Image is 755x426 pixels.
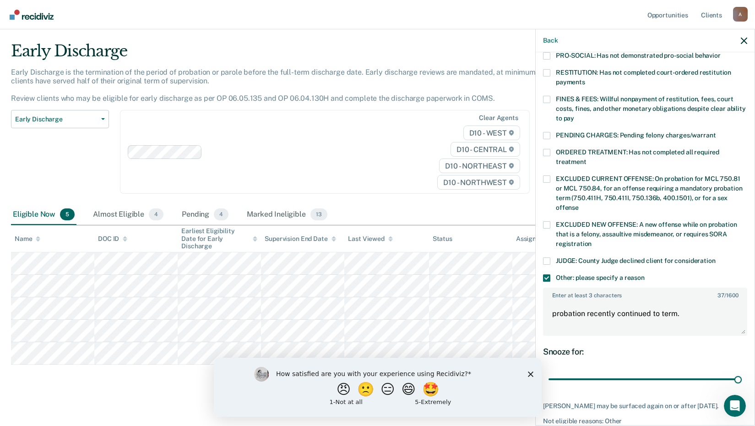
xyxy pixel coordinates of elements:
[717,292,738,299] span: / 1600
[149,208,163,220] span: 4
[11,42,577,68] div: Early Discharge
[214,208,228,220] span: 4
[556,69,731,86] span: RESTITUTION: Has not completed court-ordered restitution payments
[733,7,748,22] button: Profile dropdown button
[516,235,559,243] div: Assigned to
[348,235,392,243] div: Last Viewed
[181,227,257,250] div: Earliest Eligibility Date for Early Discharge
[451,142,520,157] span: D10 - CENTRAL
[544,301,746,335] textarea: probation recently continued to term.
[479,114,518,122] div: Clear agents
[543,347,747,357] div: Snooze for:
[98,235,127,243] div: DOC ID
[15,115,98,123] span: Early Discharge
[60,208,75,220] span: 5
[556,274,645,281] span: Other: please specify a reason
[463,126,520,140] span: D10 - WEST
[544,289,746,299] label: Enter at least 3 characters
[724,395,746,417] iframe: Intercom live chat
[180,205,230,225] div: Pending
[265,235,336,243] div: Supervision End Date
[556,148,719,165] span: ORDERED TREATMENT: Has not completed all required treatment
[556,95,746,122] span: FINES & FEES: Willful nonpayment of restitution, fees, court costs, fines, and other monetary obl...
[439,158,520,173] span: D10 - NORTHEAST
[10,10,54,20] img: Recidiviz
[15,235,40,243] div: Name
[543,402,747,410] div: [PERSON_NAME] may be surfaced again on or after [DATE].
[11,205,76,225] div: Eligible Now
[245,205,329,225] div: Marked Ineligible
[556,175,742,211] span: EXCLUDED CURRENT OFFENSE: On probation for MCL 750.81 or MCL 750.84, for an offense requiring a m...
[556,221,737,247] span: EXCLUDED NEW OFFENSE: A new offense while on probation that is a felony, assaultive misdemeanor, ...
[556,257,716,264] span: JUDGE: County Judge declined client for consideration
[91,205,165,225] div: Almost Eligible
[310,208,327,220] span: 13
[437,175,520,190] span: D10 - NORTHWEST
[717,292,724,299] span: 37
[543,37,558,44] button: Back
[556,131,716,139] span: PENDING CHARGES: Pending felony charges/warrant
[556,52,721,59] span: PRO-SOCIAL: Has not demonstrated pro-social behavior
[11,68,555,103] p: Early Discharge is the termination of the period of probation or parole before the full-term disc...
[543,417,747,425] div: Not eligible reasons: Other
[733,7,748,22] div: A
[214,358,542,417] iframe: Survey by Kim from Recidiviz
[433,235,452,243] div: Status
